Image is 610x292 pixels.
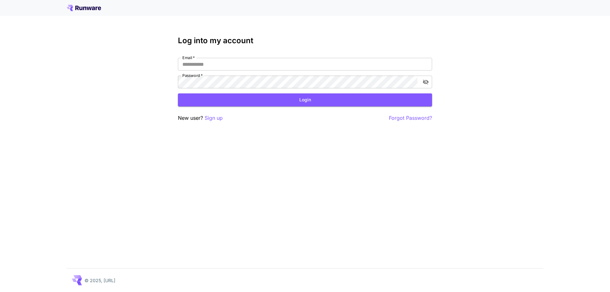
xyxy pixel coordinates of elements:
[182,55,195,60] label: Email
[85,277,115,284] p: © 2025, [URL]
[420,76,431,88] button: toggle password visibility
[178,36,432,45] h3: Log into my account
[178,114,223,122] p: New user?
[389,114,432,122] button: Forgot Password?
[205,114,223,122] button: Sign up
[182,73,203,78] label: Password
[178,93,432,106] button: Login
